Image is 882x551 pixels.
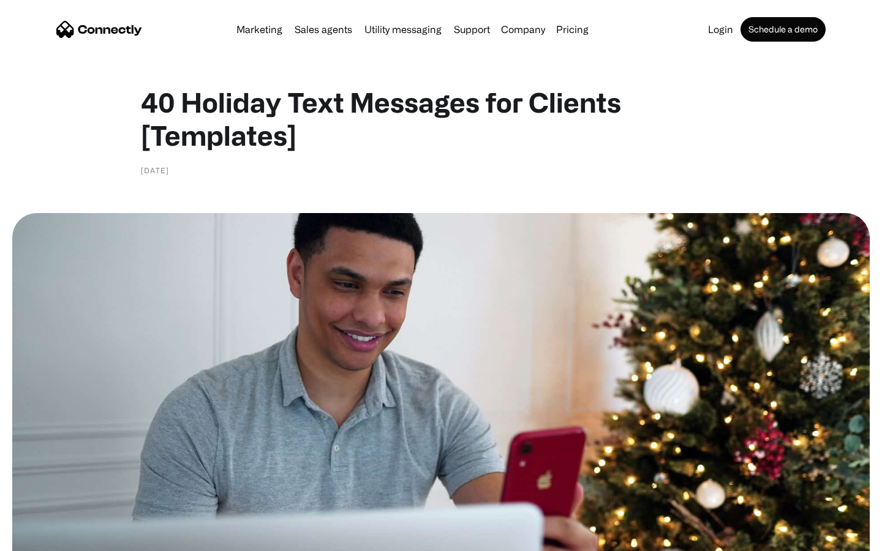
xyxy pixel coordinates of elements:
aside: Language selected: English [12,530,73,547]
a: Marketing [232,24,287,34]
div: [DATE] [141,164,169,176]
a: Utility messaging [360,24,447,34]
a: Login [703,24,738,34]
a: Pricing [551,24,594,34]
ul: Language list [24,530,73,547]
div: Company [501,21,545,38]
a: Support [449,24,495,34]
h1: 40 Holiday Text Messages for Clients [Templates] [141,86,741,152]
a: Schedule a demo [741,17,826,42]
a: Sales agents [290,24,357,34]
